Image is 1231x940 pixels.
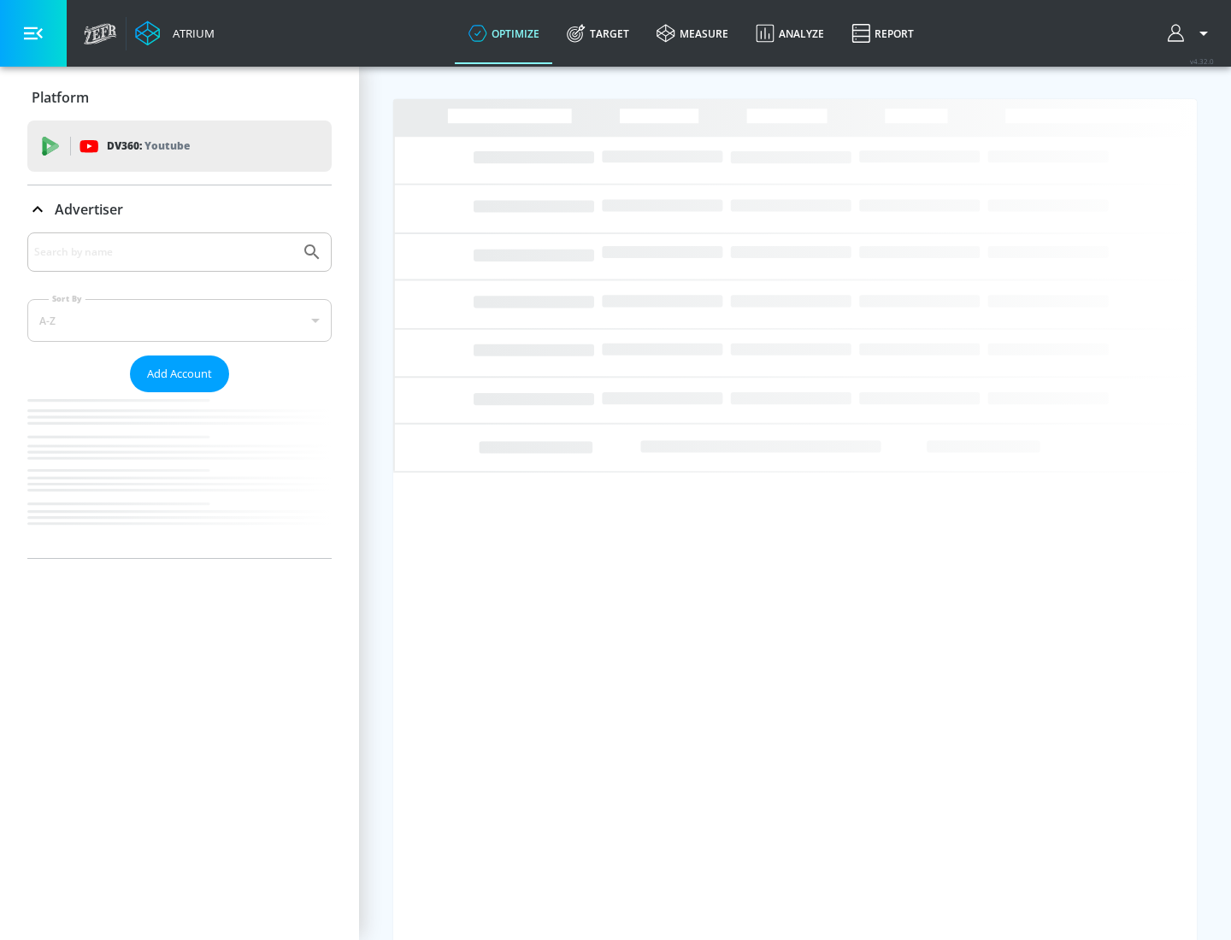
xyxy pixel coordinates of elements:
a: Atrium [135,21,215,46]
a: optimize [455,3,553,64]
button: Add Account [130,355,229,392]
a: measure [643,3,742,64]
div: DV360: Youtube [27,120,332,172]
span: Add Account [147,364,212,384]
div: A-Z [27,299,332,342]
p: Advertiser [55,200,123,219]
div: Atrium [166,26,215,41]
a: Target [553,3,643,64]
a: Report [838,3,928,64]
p: DV360: [107,137,190,156]
div: Platform [27,73,332,121]
nav: list of Advertiser [27,392,332,558]
div: Advertiser [27,232,332,558]
a: Analyze [742,3,838,64]
label: Sort By [49,293,85,304]
span: v 4.32.0 [1190,56,1214,66]
p: Youtube [144,137,190,155]
div: Advertiser [27,185,332,233]
input: Search by name [34,241,293,263]
p: Platform [32,88,89,107]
